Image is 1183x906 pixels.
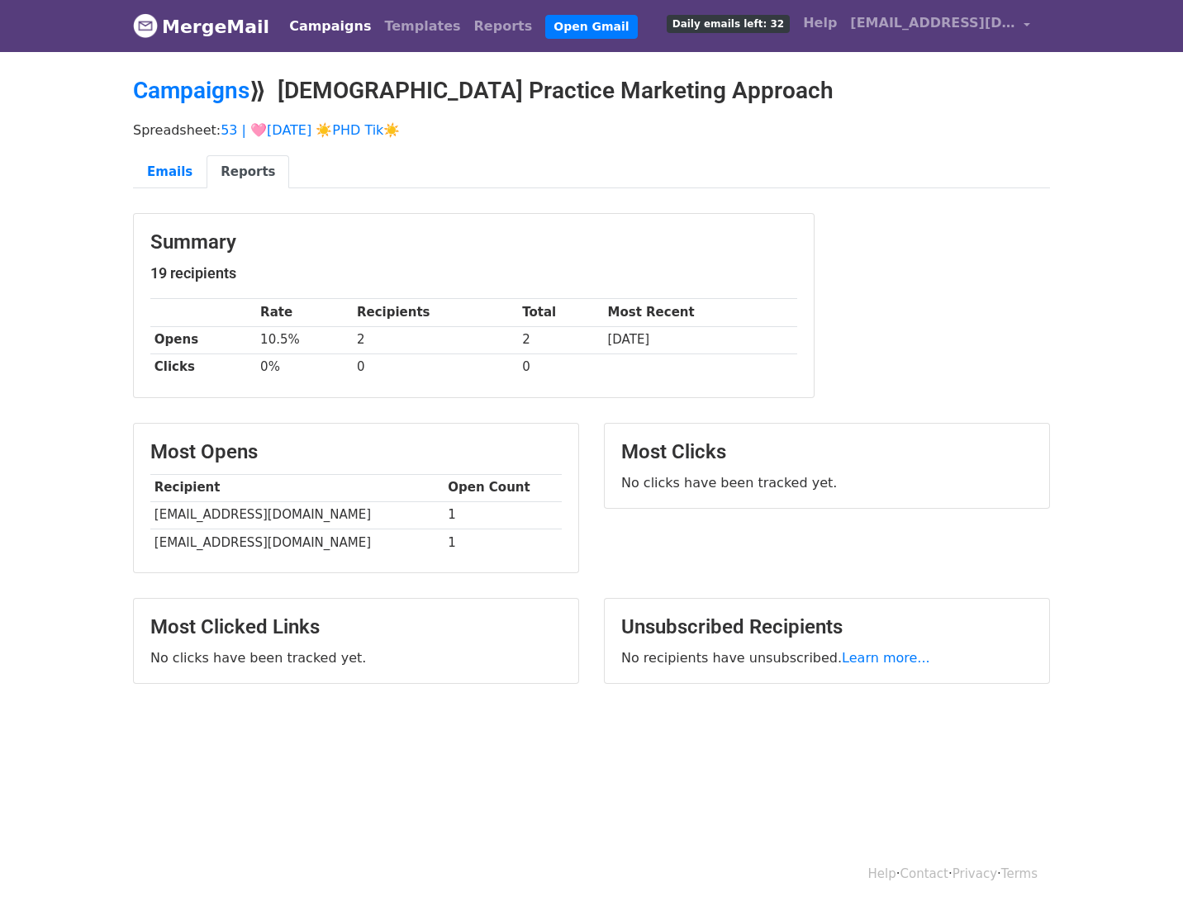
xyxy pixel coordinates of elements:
[133,77,249,104] a: Campaigns
[621,440,1033,464] h3: Most Clicks
[150,440,562,464] h3: Most Opens
[283,10,378,43] a: Campaigns
[468,10,539,43] a: Reports
[256,326,353,353] td: 10.5%
[518,299,603,326] th: Total
[796,7,843,40] a: Help
[444,501,562,529] td: 1
[604,299,797,326] th: Most Recent
[842,650,930,666] a: Learn more...
[621,474,1033,491] p: No clicks have been tracked yet.
[353,299,518,326] th: Recipients
[660,7,796,40] a: Daily emails left: 32
[133,121,1050,139] p: Spreadsheet:
[850,13,1015,33] span: [EMAIL_ADDRESS][DOMAIN_NAME]
[843,7,1037,45] a: [EMAIL_ADDRESS][DOMAIN_NAME]
[518,353,603,381] td: 0
[545,15,637,39] a: Open Gmail
[150,264,797,282] h5: 19 recipients
[256,353,353,381] td: 0%
[150,474,444,501] th: Recipient
[444,529,562,556] td: 1
[150,326,256,353] th: Opens
[868,866,896,881] a: Help
[1100,827,1183,906] iframe: Chat Widget
[150,501,444,529] td: [EMAIL_ADDRESS][DOMAIN_NAME]
[133,9,269,44] a: MergeMail
[353,353,518,381] td: 0
[150,615,562,639] h3: Most Clicked Links
[150,649,562,666] p: No clicks have been tracked yet.
[621,615,1033,639] h3: Unsubscribed Recipients
[256,299,353,326] th: Rate
[900,866,948,881] a: Contact
[133,13,158,38] img: MergeMail logo
[1001,866,1038,881] a: Terms
[444,474,562,501] th: Open Count
[604,326,797,353] td: [DATE]
[150,529,444,556] td: [EMAIL_ADDRESS][DOMAIN_NAME]
[518,326,603,353] td: 2
[953,866,997,881] a: Privacy
[667,15,790,33] span: Daily emails left: 32
[378,10,467,43] a: Templates
[133,155,207,189] a: Emails
[150,230,797,254] h3: Summary
[621,649,1033,666] p: No recipients have unsubscribed.
[353,326,518,353] td: 2
[221,122,400,138] a: 53 | 🩷[DATE] ☀️PHD Tik☀️
[207,155,289,189] a: Reports
[150,353,256,381] th: Clicks
[133,77,1050,105] h2: ⟫ [DEMOGRAPHIC_DATA] Practice Marketing Approach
